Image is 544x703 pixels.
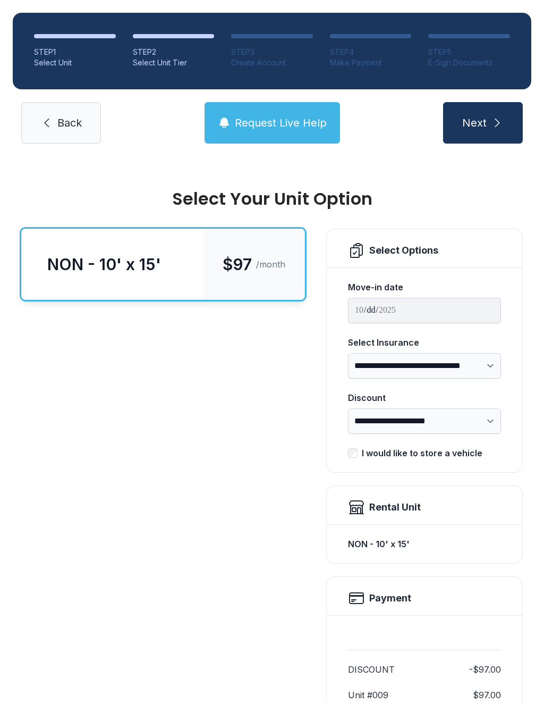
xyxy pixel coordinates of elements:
[223,255,252,274] span: $97
[330,47,412,57] div: STEP 4
[348,353,501,379] select: Select Insurance
[462,115,487,130] span: Next
[473,689,501,701] dd: $97.00
[231,57,313,68] div: Create Account
[330,57,412,68] div: Make Payment
[348,663,395,676] dt: DISCOUNT
[133,47,215,57] div: STEP 2
[469,663,501,676] dd: -$97.00
[348,533,501,555] div: NON - 10' x 15'
[369,591,411,606] h2: Payment
[34,57,116,68] div: Select Unit
[348,336,501,349] div: Select Insurance
[369,500,421,515] div: Rental Unit
[428,47,510,57] div: STEP 5
[34,47,116,57] div: STEP 1
[348,689,388,701] dt: Unit #009
[348,281,501,294] div: Move-in date
[348,298,501,323] input: Move-in date
[47,255,161,274] div: NON - 10' x 15'
[348,391,501,404] div: Discount
[133,57,215,68] div: Select Unit Tier
[256,258,285,271] span: /month
[348,408,501,434] select: Discount
[57,115,82,130] span: Back
[428,57,510,68] div: E-Sign Documents
[231,47,313,57] div: STEP 3
[235,115,327,130] span: Request Live Help
[362,447,482,459] div: I would like to store a vehicle
[369,243,438,258] div: Select Options
[21,190,523,207] div: Select Your Unit Option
